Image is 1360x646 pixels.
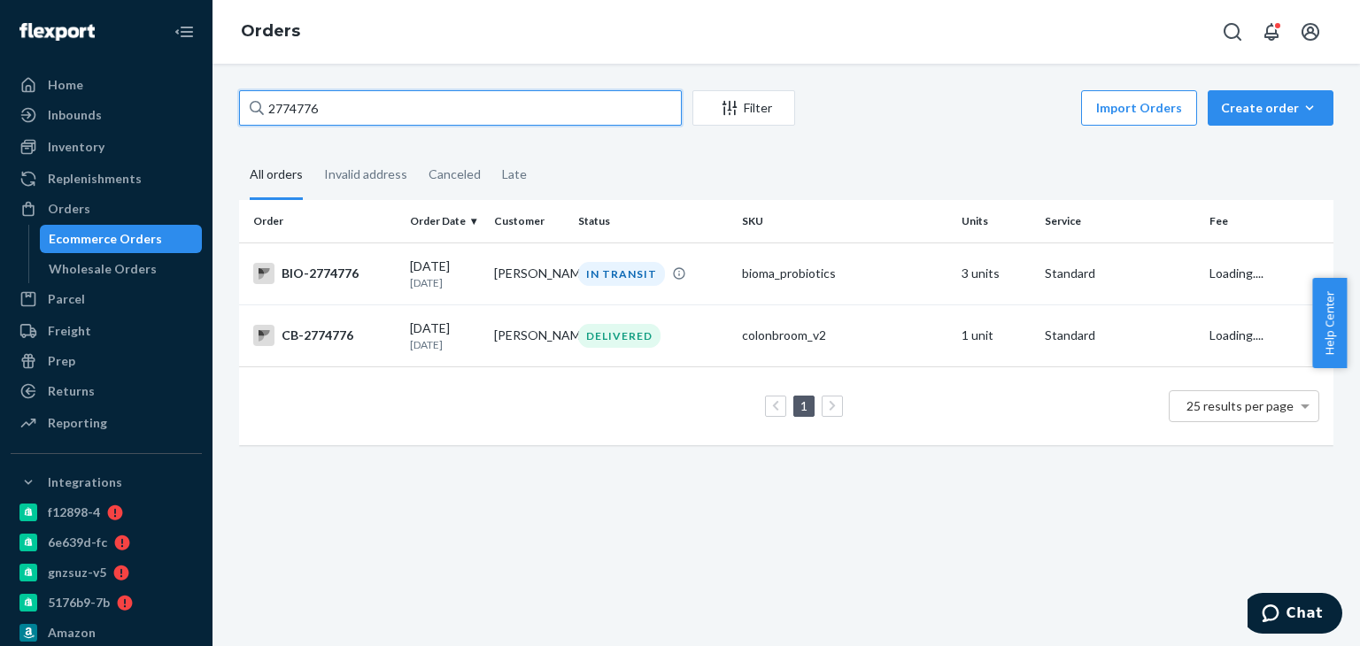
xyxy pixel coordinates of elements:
td: 3 units [954,242,1039,304]
div: Returns [48,382,95,400]
iframe: Opens a widget where you can chat to one of our agents [1248,593,1342,637]
div: DELIVERED [578,324,661,348]
button: Help Center [1312,278,1347,368]
td: [PERSON_NAME] [487,242,571,304]
div: f12898-4 [48,504,100,521]
button: Open account menu [1293,14,1328,50]
td: 1 unit [954,304,1039,366]
button: Import Orders [1081,90,1197,126]
input: Search orders [239,90,682,126]
div: BIO-2774776 [253,263,396,284]
a: Inbounds [11,101,202,129]
div: Integrations [48,473,122,491]
p: [DATE] [410,275,480,290]
th: Fee [1202,200,1333,242]
a: Prep [11,347,202,375]
td: [PERSON_NAME] [487,304,571,366]
a: Page 1 is your current page [797,398,811,413]
span: 25 results per page [1186,398,1294,413]
th: Order Date [403,200,487,242]
div: Freight [48,322,91,340]
p: [DATE] [410,337,480,352]
a: Orders [241,21,300,41]
div: Customer [494,213,564,228]
button: Integrations [11,468,202,496]
p: Standard [1045,265,1194,282]
a: Ecommerce Orders [40,225,203,253]
a: 5176b9-7b [11,588,202,617]
div: Amazon [48,624,96,642]
div: Replenishments [48,170,142,188]
a: Reporting [11,409,202,437]
td: Loading.... [1202,242,1333,304]
div: Parcel [48,290,85,308]
div: Orders [48,200,90,218]
div: bioma_probiotics [742,265,947,282]
div: 5176b9-7b [48,594,110,611]
img: Flexport logo [19,23,95,41]
div: CB-2774776 [253,325,396,346]
div: Late [502,151,527,197]
button: Filter [692,90,795,126]
a: Replenishments [11,165,202,193]
th: SKU [735,200,954,242]
div: Inbounds [48,106,102,124]
div: 6e639d-fc [48,534,107,551]
a: f12898-4 [11,498,202,527]
th: Units [954,200,1039,242]
th: Service [1038,200,1202,242]
a: 6e639d-fc [11,528,202,557]
div: colonbroom_v2 [742,327,947,344]
div: Invalid address [324,151,407,197]
a: Freight [11,317,202,345]
button: Open notifications [1254,14,1289,50]
div: Canceled [429,151,481,197]
a: Inventory [11,133,202,161]
div: Wholesale Orders [49,260,157,278]
div: Ecommerce Orders [49,230,162,248]
div: Create order [1221,99,1320,117]
div: Filter [693,99,794,117]
a: Parcel [11,285,202,313]
a: Wholesale Orders [40,255,203,283]
div: Home [48,76,83,94]
div: All orders [250,151,303,200]
th: Order [239,200,403,242]
p: Standard [1045,327,1194,344]
div: [DATE] [410,319,480,352]
button: Open Search Box [1215,14,1250,50]
div: IN TRANSIT [578,262,665,286]
div: Inventory [48,138,104,156]
a: Home [11,71,202,99]
ol: breadcrumbs [227,6,314,58]
a: gnzsuz-v5 [11,558,202,587]
button: Create order [1208,90,1333,126]
a: Orders [11,195,202,223]
th: Status [571,200,735,242]
button: Close Navigation [166,14,202,50]
a: Returns [11,377,202,405]
div: Reporting [48,414,107,432]
div: Prep [48,352,75,370]
td: Loading.... [1202,304,1333,366]
div: gnzsuz-v5 [48,564,106,581]
div: [DATE] [410,258,480,290]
